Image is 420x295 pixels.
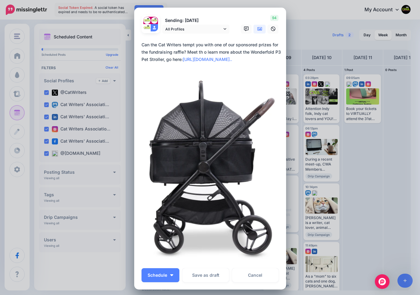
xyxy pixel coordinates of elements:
img: 1qlX9Brh-74720.jpg [143,17,151,24]
p: Sending: [DATE] [162,17,229,24]
img: user_default_image.png [151,24,158,31]
span: Schedule [148,273,167,277]
div: Can the Cat Writers tempt you with one of our sponsored prizes for the fundraising raffle? Meet t... [142,41,282,70]
a: Cancel [232,268,279,282]
img: arrow-down-white.png [170,274,173,276]
button: Save as draft [182,268,229,282]
span: 94 [270,15,278,21]
span: All Profiles [165,26,222,32]
img: ffae8dcf99b1d535-87638.png [143,24,151,31]
img: 225MZMKYEIEME0DDYJ9HCMAMWH23SNBL.png [142,79,279,264]
div: Open Intercom Messenger [375,274,389,289]
a: All Profiles [162,25,229,34]
img: 45698106_333706100514846_7785613158785220608_n-bsa140427.jpg [151,17,158,24]
button: Schedule [142,268,179,282]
